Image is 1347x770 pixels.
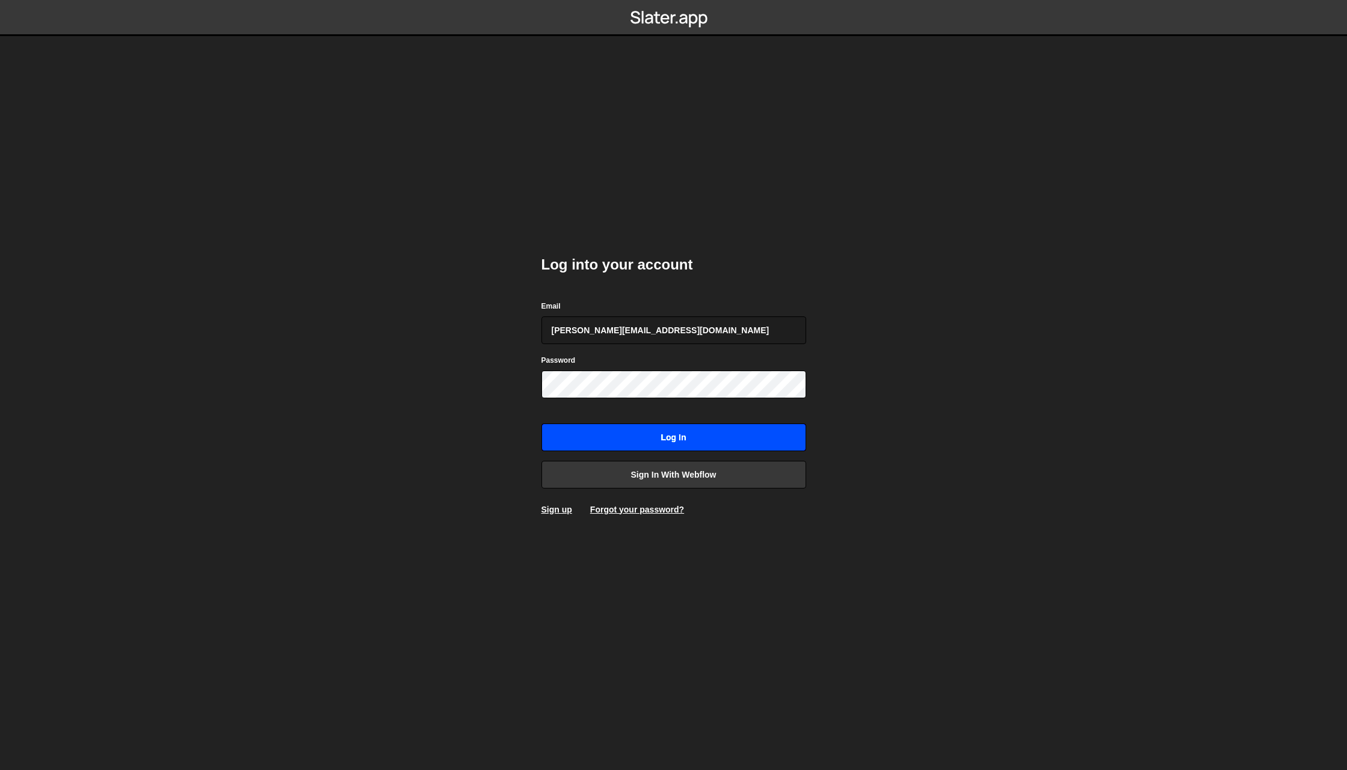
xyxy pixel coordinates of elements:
a: Sign in with Webflow [541,461,806,488]
h2: Log into your account [541,255,806,274]
input: Log in [541,423,806,451]
label: Email [541,300,561,312]
a: Sign up [541,505,572,514]
a: Forgot your password? [590,505,684,514]
label: Password [541,354,576,366]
